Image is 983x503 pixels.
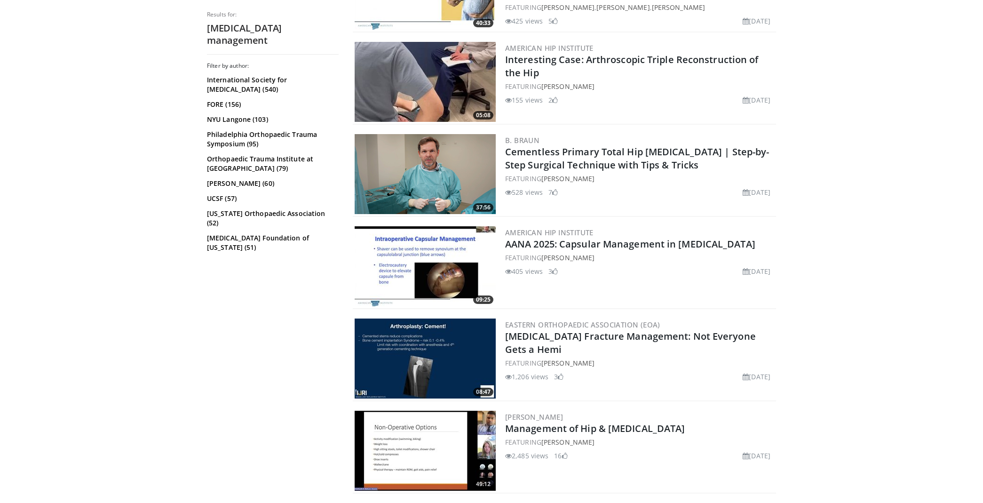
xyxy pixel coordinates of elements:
[473,203,493,212] span: 37:56
[743,187,770,197] li: [DATE]
[505,412,563,422] a: [PERSON_NAME]
[505,53,759,79] a: Interesting Case: Arthroscopic Triple Reconstruction of the Hip
[207,22,339,47] h2: [MEDICAL_DATA] management
[505,95,543,105] li: 155 views
[505,2,774,12] div: FEATURING , ,
[207,194,336,203] a: UCSF (57)
[355,226,496,306] a: 09:25
[541,253,595,262] a: [PERSON_NAME]
[505,187,543,197] li: 528 views
[505,43,594,53] a: American Hip Institute
[548,16,558,26] li: 5
[505,136,539,145] a: B. Braun
[207,75,336,94] a: International Society for [MEDICAL_DATA] (540)
[505,372,548,382] li: 1,206 views
[505,16,543,26] li: 425 views
[473,480,493,488] span: 49:12
[207,154,336,173] a: Orthopaedic Trauma Institute at [GEOGRAPHIC_DATA] (79)
[541,359,595,367] a: [PERSON_NAME]
[505,451,548,461] li: 2,485 views
[505,253,774,263] div: FEATURING
[355,319,496,399] a: 08:47
[505,437,774,447] div: FEATURING
[743,95,770,105] li: [DATE]
[505,358,774,368] div: FEATURING
[207,179,336,188] a: [PERSON_NAME] (60)
[548,187,558,197] li: 7
[505,238,755,250] a: AANA 2025: Capsular Management in [MEDICAL_DATA]
[541,438,595,447] a: [PERSON_NAME]
[207,130,336,149] a: Philadelphia Orthopaedic Trauma Symposium (95)
[355,42,496,122] a: 05:08
[548,266,558,276] li: 3
[554,372,563,382] li: 3
[207,11,339,18] p: Results for:
[505,145,769,171] a: Cementless Primary Total Hip [MEDICAL_DATA] | Step-by-Step Surgical Technique with Tips & Tricks
[473,388,493,396] span: 08:47
[505,330,756,356] a: [MEDICAL_DATA] Fracture Management: Not Everyone Gets a Hemi
[743,372,770,382] li: [DATE]
[355,42,496,122] img: 4482d202-6fd6-41e7-9a7b-bf56c645db4f.300x170_q85_crop-smart_upscale.jpg
[207,209,336,228] a: [US_STATE] Orthopaedic Association (52)
[207,233,336,252] a: [MEDICAL_DATA] Foundation of [US_STATE] (51)
[355,411,496,491] img: 1a332fb4-42c7-4be6-9091-bc954b21781b.300x170_q85_crop-smart_upscale.jpg
[473,19,493,27] span: 40:33
[355,134,496,214] img: 0732e846-dfaf-48e4-92d8-164ee1b1b95b.png.300x170_q85_crop-smart_upscale.png
[355,411,496,491] a: 49:12
[355,134,496,214] a: 37:56
[473,111,493,120] span: 05:08
[207,62,339,70] h3: Filter by author:
[505,228,594,237] a: American Hip Institute
[505,174,774,184] div: FEATURING
[541,3,595,12] a: [PERSON_NAME]
[505,320,660,329] a: Eastern Orthopaedic Association (EOA)
[548,95,558,105] li: 2
[207,115,336,124] a: NYU Langone (103)
[554,451,567,461] li: 16
[743,16,770,26] li: [DATE]
[355,319,496,399] img: 583f63b6-5985-4b4d-91a3-b5020dea2408.300x170_q85_crop-smart_upscale.jpg
[541,82,595,91] a: [PERSON_NAME]
[505,422,685,435] a: Management of Hip & [MEDICAL_DATA]
[652,3,705,12] a: [PERSON_NAME]
[505,81,774,91] div: FEATURING
[207,100,336,109] a: FORE (156)
[743,266,770,276] li: [DATE]
[541,174,595,183] a: [PERSON_NAME]
[355,226,496,306] img: d2043063-eec9-4aec-899d-41656efbed46.300x170_q85_crop-smart_upscale.jpg
[743,451,770,461] li: [DATE]
[473,295,493,304] span: 09:25
[505,266,543,276] li: 405 views
[596,3,650,12] a: [PERSON_NAME]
